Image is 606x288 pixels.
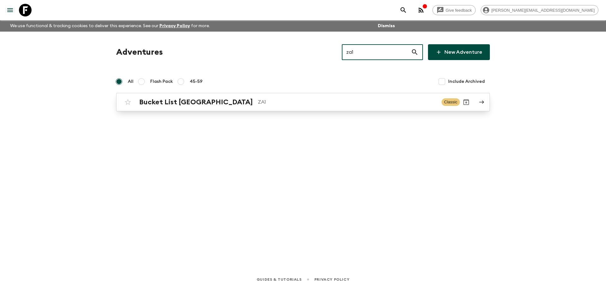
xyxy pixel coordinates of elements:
button: Dismiss [376,21,396,30]
a: Guides & Tutorials [257,276,302,283]
p: We use functional & tracking cookies to deliver this experience. See our for more. [8,20,212,32]
span: Include Archived [448,78,485,85]
span: [PERSON_NAME][EMAIL_ADDRESS][DOMAIN_NAME] [488,8,598,13]
a: Privacy Policy [159,24,190,28]
p: ZA1 [258,98,437,106]
a: Bucket List [GEOGRAPHIC_DATA]ZA1ClassicArchive [116,93,490,111]
a: New Adventure [428,44,490,60]
button: search adventures [397,4,410,16]
span: Flash Pack [150,78,173,85]
a: Give feedback [432,5,476,15]
span: All [128,78,134,85]
h1: Adventures [116,46,163,58]
span: Classic [442,98,460,106]
h2: Bucket List [GEOGRAPHIC_DATA] [139,98,253,106]
div: [PERSON_NAME][EMAIL_ADDRESS][DOMAIN_NAME] [481,5,598,15]
span: 45-59 [190,78,203,85]
span: Give feedback [442,8,475,13]
button: Archive [460,96,472,108]
input: e.g. AR1, Argentina [342,43,411,61]
button: menu [4,4,16,16]
a: Privacy Policy [314,276,349,283]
